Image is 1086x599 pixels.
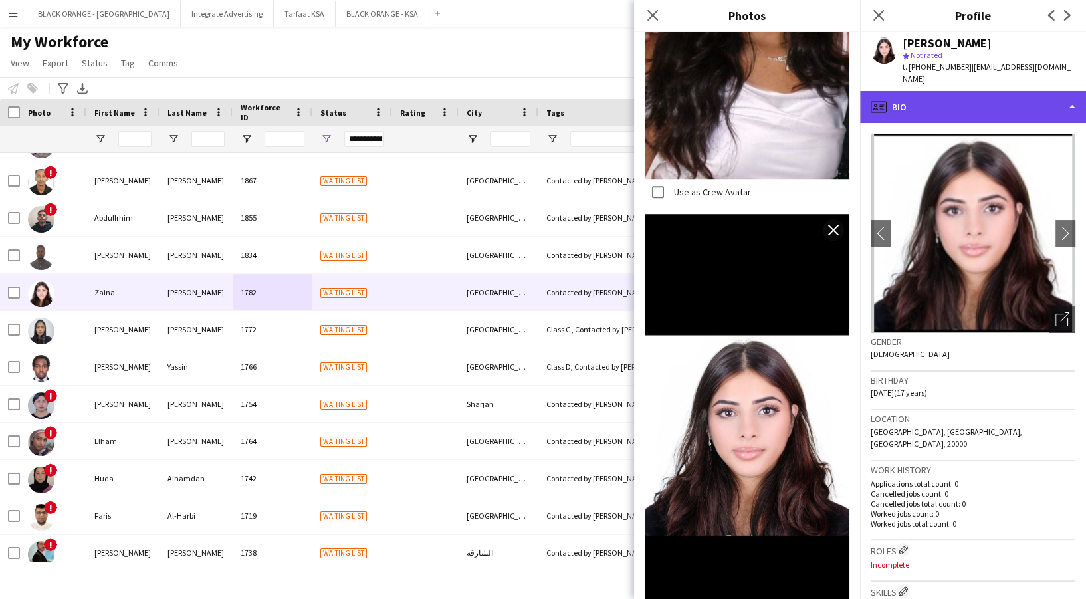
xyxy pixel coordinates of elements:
input: Last Name Filter Input [191,131,225,147]
span: Status [82,57,108,69]
div: Bio [860,91,1086,123]
a: Status [76,55,113,72]
div: Contacted by [PERSON_NAME] [538,423,701,459]
div: [GEOGRAPHIC_DATA] [459,311,538,348]
label: Use as Crew Avatar [671,186,751,198]
img: Ahmed Osman [28,169,54,195]
div: [PERSON_NAME] [160,274,233,310]
span: ! [44,426,57,439]
div: Alhamdan [160,460,233,497]
div: [PERSON_NAME] [86,386,160,422]
h3: Location [871,413,1075,425]
span: City [467,108,482,118]
div: Contacted by [PERSON_NAME] [538,237,701,273]
span: ! [44,501,57,514]
img: Zaina Milhem [28,281,54,307]
span: Rating [400,108,425,118]
div: Contacted by [PERSON_NAME] [538,460,701,497]
img: Elham Abdella [28,429,54,456]
div: 1772 [233,311,312,348]
img: Abdullrhim Ahmed Mohammed [28,206,54,233]
button: Open Filter Menu [467,133,479,145]
span: Waiting list [320,213,367,223]
div: 1782 [233,274,312,310]
div: 1738 [233,535,312,571]
div: [PERSON_NAME] [86,535,160,571]
div: Yassin [160,348,233,385]
span: My Workforce [11,32,108,52]
h3: Photos [634,7,860,24]
div: [GEOGRAPHIC_DATA] [459,497,538,534]
span: [DATE] (17 years) [871,388,927,398]
button: Open Filter Menu [94,133,106,145]
div: Contacted by [PERSON_NAME] [538,535,701,571]
span: Waiting list [320,176,367,186]
button: Open Filter Menu [241,133,253,145]
div: [PERSON_NAME] [160,423,233,459]
button: Tarfaat KSA [274,1,336,27]
div: [PERSON_NAME] [86,162,160,199]
div: Abdullrhim [86,199,160,236]
div: [GEOGRAPHIC_DATA] [459,460,538,497]
p: Incomplete [871,560,1075,570]
div: 1867 [233,162,312,199]
div: Faris [86,497,160,534]
div: [PERSON_NAME] [160,311,233,348]
span: Waiting list [320,474,367,484]
div: 1754 [233,386,312,422]
span: First Name [94,108,135,118]
div: Contacted by [PERSON_NAME] [538,162,701,199]
span: Waiting list [320,325,367,335]
div: Contacted by [PERSON_NAME] [538,274,701,310]
img: Crew avatar or photo [871,134,1075,333]
div: Sharjah [459,386,538,422]
span: View [11,57,29,69]
div: Zaina [86,274,160,310]
div: [GEOGRAPHIC_DATA] [459,348,538,385]
h3: Birthday [871,374,1075,386]
h3: Profile [860,7,1086,24]
span: | [EMAIL_ADDRESS][DOMAIN_NAME] [903,62,1071,84]
div: 1742 [233,460,312,497]
div: [GEOGRAPHIC_DATA] [459,274,538,310]
input: First Name Filter Input [118,131,152,147]
span: ! [44,389,57,402]
div: 1834 [233,237,312,273]
span: Photo [28,108,51,118]
input: City Filter Input [490,131,530,147]
img: Huda Alhamdan [28,467,54,493]
span: Waiting list [320,400,367,410]
span: Tag [121,57,135,69]
span: ! [44,463,57,477]
span: Tags [546,108,564,118]
div: [PERSON_NAME] [903,37,992,49]
span: Status [320,108,346,118]
div: [PERSON_NAME] [160,199,233,236]
app-action-btn: Advanced filters [55,80,71,96]
p: Cancelled jobs count: 0 [871,489,1075,499]
h3: Work history [871,464,1075,476]
span: ! [44,538,57,551]
div: Elham [86,423,160,459]
div: الشارقة [459,535,538,571]
span: [GEOGRAPHIC_DATA], [GEOGRAPHIC_DATA], [GEOGRAPHIC_DATA], 20000 [871,427,1022,449]
button: BLACK ORANGE - KSA [336,1,429,27]
div: 1764 [233,423,312,459]
div: [PERSON_NAME] [160,162,233,199]
span: Waiting list [320,251,367,261]
h3: Roles [871,543,1075,557]
input: Tags Filter Input [570,131,693,147]
span: Waiting list [320,511,367,521]
span: Waiting list [320,362,367,372]
div: [PERSON_NAME] [160,535,233,571]
div: [PERSON_NAME] [86,311,160,348]
span: Waiting list [320,548,367,558]
span: [DEMOGRAPHIC_DATA] [871,349,950,359]
p: Worked jobs total count: 0 [871,519,1075,529]
button: Integrate Advertising [181,1,274,27]
span: Waiting list [320,288,367,298]
h3: Skills [871,584,1075,598]
img: Casey Rivera [28,392,54,419]
button: Open Filter Menu [320,133,332,145]
a: View [5,55,35,72]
